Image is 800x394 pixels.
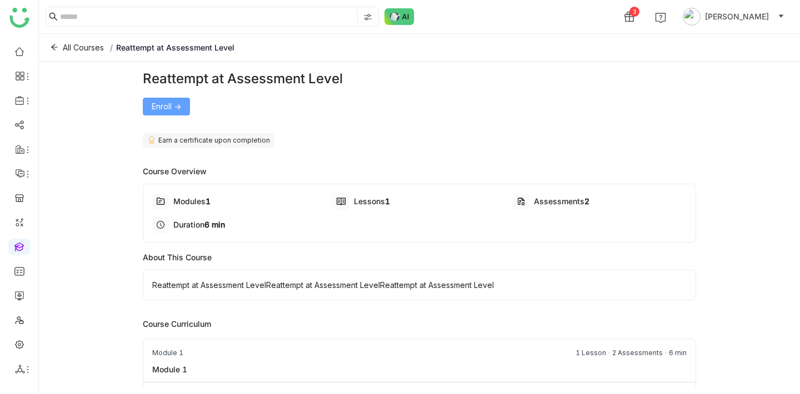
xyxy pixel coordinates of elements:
[48,39,107,57] button: All Courses
[517,197,526,206] img: type
[363,13,372,22] img: search-type.svg
[584,196,589,206] span: 2
[629,7,639,17] div: 3
[63,42,104,54] span: All Courses
[143,69,696,89] div: Reattempt at Assessment Level
[152,348,183,358] div: Module 1
[683,8,701,26] img: avatar
[156,197,165,206] img: type
[143,318,696,330] div: Course Curriculum
[173,196,206,206] span: Modules
[385,196,390,206] span: 1
[534,196,584,206] span: Assessments
[147,135,156,145] img: type
[143,165,696,177] div: Course Overview
[576,348,687,358] div: 1 Lesson 2 Assessments 6 min
[384,8,414,25] img: ask-buddy-normal.svg
[337,197,346,206] img: type
[116,43,234,52] span: Reattempt at Assessment Level
[9,8,29,28] img: logo
[110,43,113,52] span: /
[143,363,196,375] div: Module 1
[655,12,666,23] img: help.svg
[143,133,274,148] div: Earn a certificate upon completion
[143,270,696,300] div: Reattempt at Assessment LevelReattempt at Assessment LevelReattempt at Assessment Level
[152,100,181,113] span: Enroll ->
[206,196,211,206] span: 1
[354,196,385,206] span: Lessons
[173,220,204,229] span: Duration
[143,98,190,115] button: Enroll ->
[705,11,769,23] span: [PERSON_NAME]
[681,8,787,26] button: [PERSON_NAME]
[204,220,225,229] span: 6 min
[143,251,696,263] div: About This Course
